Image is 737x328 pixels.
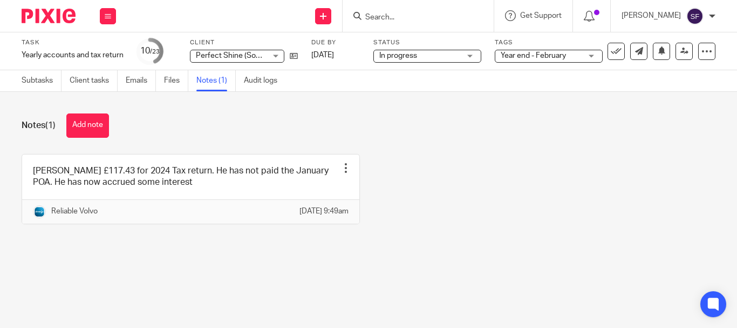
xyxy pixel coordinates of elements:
[33,205,46,218] img: Diverso%20logo.png
[22,120,56,131] h1: Notes
[364,13,461,23] input: Search
[70,70,118,91] a: Client tasks
[164,70,188,91] a: Files
[22,50,124,61] div: Yearly accounts and tax return
[22,38,124,47] label: Task
[495,38,603,47] label: Tags
[196,70,236,91] a: Notes (1)
[22,70,62,91] a: Subtasks
[140,45,160,57] div: 10
[686,8,704,25] img: svg%3E
[244,70,285,91] a: Audit logs
[311,38,360,47] label: Due by
[51,206,98,217] p: Reliable Volvo
[373,38,481,47] label: Status
[299,206,349,217] p: [DATE] 9:49am
[190,38,298,47] label: Client
[150,49,160,55] small: /23
[196,52,296,59] span: Perfect Shine (South) Limited
[379,52,417,59] span: In progress
[22,9,76,23] img: Pixie
[520,12,562,19] span: Get Support
[501,52,566,59] span: Year end - February
[45,121,56,130] span: (1)
[66,113,109,138] button: Add note
[311,51,334,59] span: [DATE]
[126,70,156,91] a: Emails
[622,10,681,21] p: [PERSON_NAME]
